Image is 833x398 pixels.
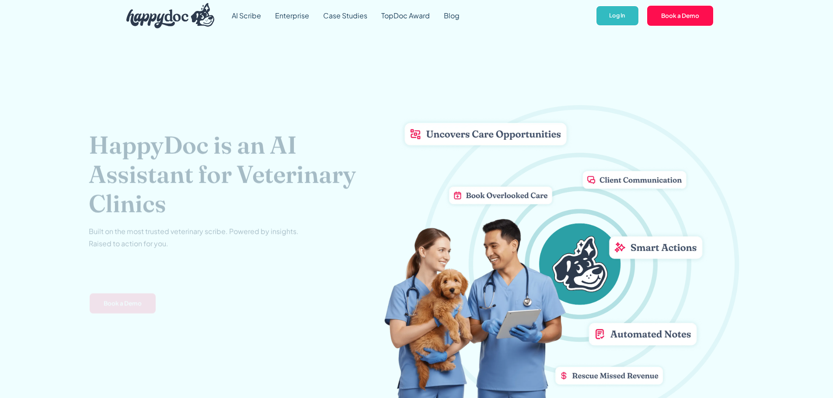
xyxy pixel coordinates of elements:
h1: HappyDoc is an AI Assistant for Veterinary Clinics [89,130,384,218]
a: Log In [596,5,639,27]
img: HappyDoc Logo: A happy dog with his ear up, listening. [126,3,215,28]
a: Book a Demo [89,292,157,314]
a: home [119,1,215,31]
a: Book a Demo [646,5,714,27]
p: Built on the most trusted veterinary scribe. Powered by insights. Raised to action for you. [89,225,299,249]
